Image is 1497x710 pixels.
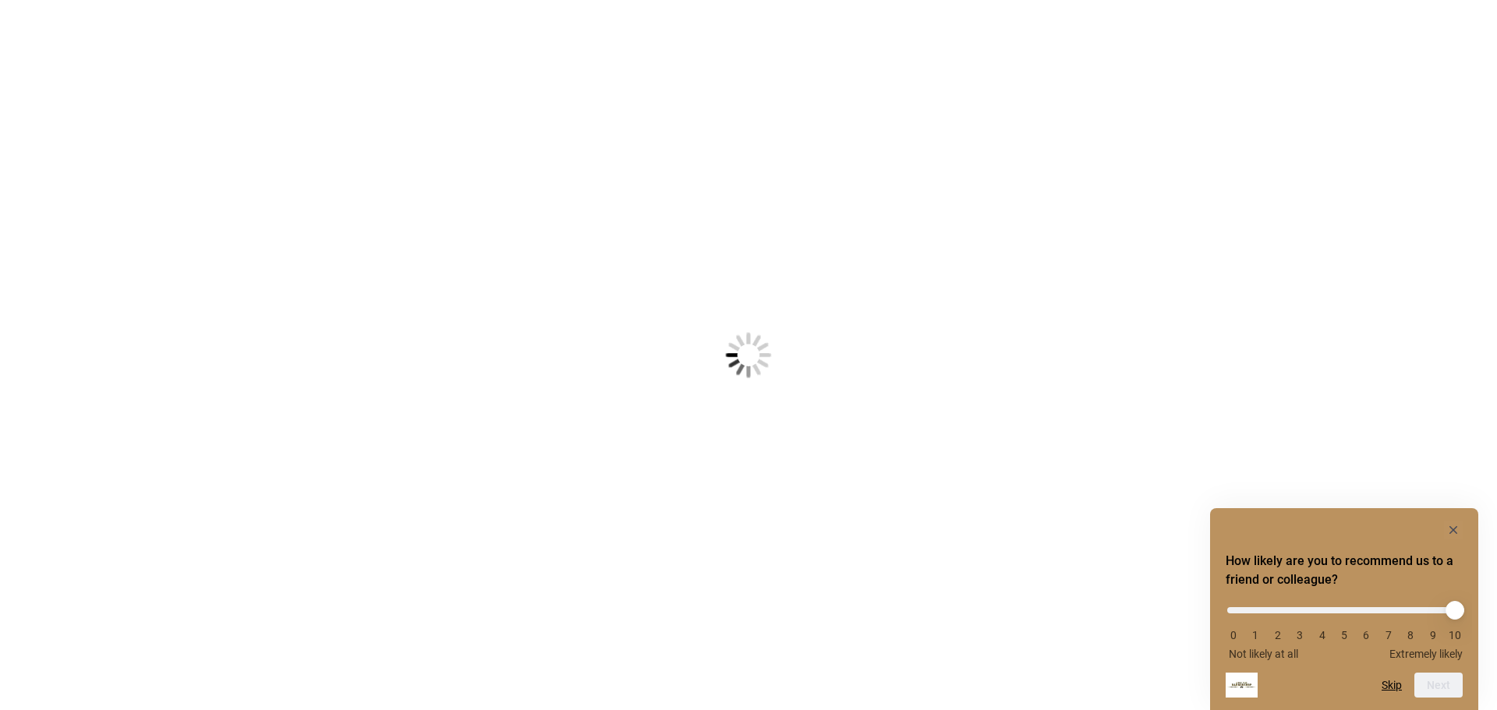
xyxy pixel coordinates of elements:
li: 9 [1425,629,1441,641]
span: Extremely likely [1389,648,1463,660]
li: 7 [1381,629,1396,641]
li: 0 [1226,629,1241,641]
li: 3 [1292,629,1308,641]
button: Next question [1414,673,1463,698]
img: Loading [649,256,848,455]
li: 8 [1403,629,1418,641]
div: How likely are you to recommend us to a friend or colleague? Select an option from 0 to 10, with ... [1226,521,1463,698]
li: 2 [1270,629,1286,641]
li: 5 [1336,629,1352,641]
li: 4 [1315,629,1330,641]
li: 6 [1358,629,1374,641]
span: Not likely at all [1229,648,1298,660]
h2: How likely are you to recommend us to a friend or colleague? Select an option from 0 to 10, with ... [1226,552,1463,589]
div: How likely are you to recommend us to a friend or colleague? Select an option from 0 to 10, with ... [1226,595,1463,660]
li: 10 [1447,629,1463,641]
button: Skip [1382,679,1402,691]
li: 1 [1247,629,1263,641]
button: Hide survey [1444,521,1463,539]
